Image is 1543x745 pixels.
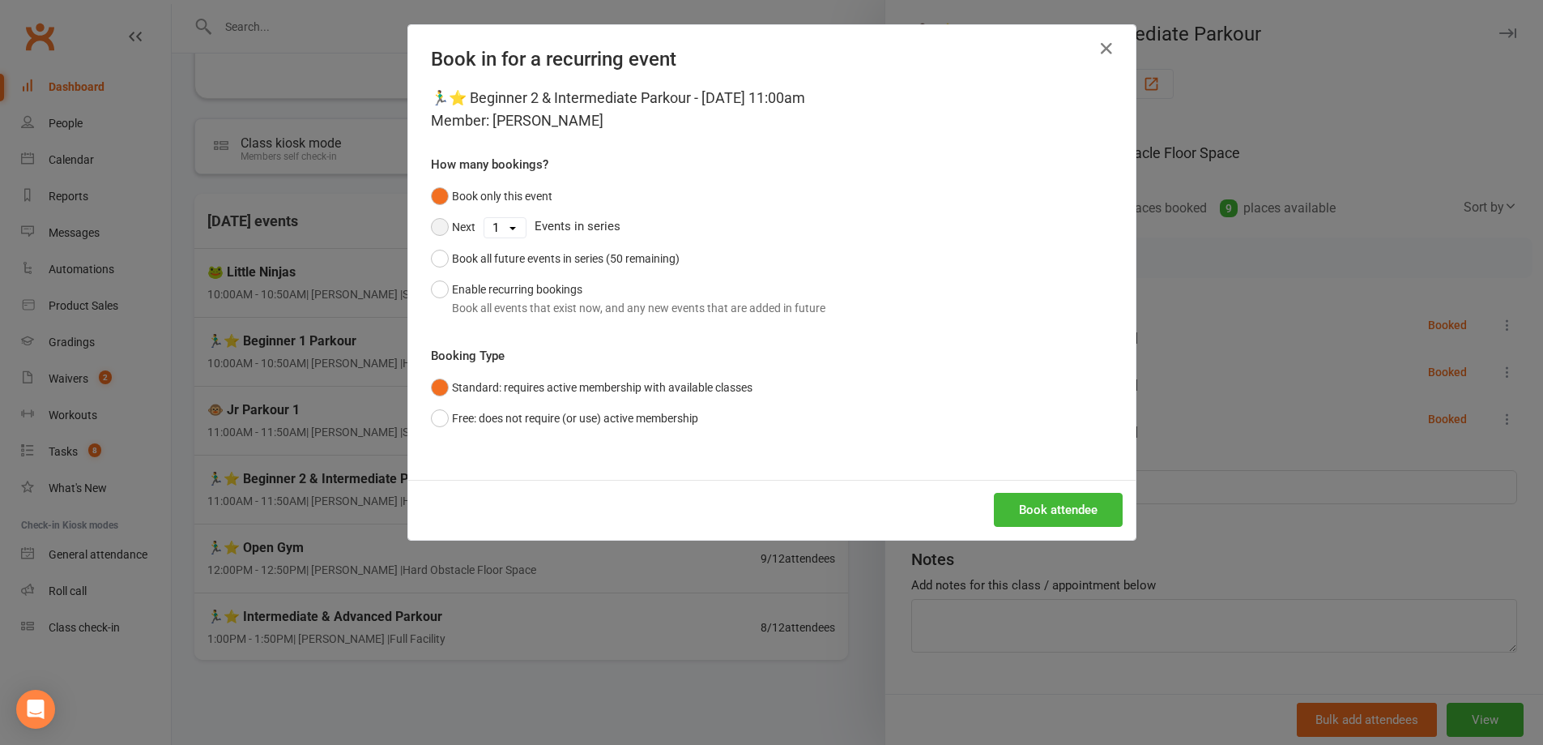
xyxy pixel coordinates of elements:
[452,250,680,268] div: Book all future events in series (50 remaining)
[994,493,1123,527] button: Book attendee
[431,48,1113,71] h4: Book in for a recurring event
[431,212,475,242] button: Next
[431,155,548,174] label: How many bookings?
[431,372,752,403] button: Standard: requires active membership with available classes
[431,346,505,366] label: Booking Type
[431,243,680,274] button: Book all future events in series (50 remaining)
[431,87,1113,132] div: 🏃‍♂️⭐ Beginner 2 & Intermediate Parkour - [DATE] 11:00am Member: [PERSON_NAME]
[16,690,55,729] div: Open Intercom Messenger
[431,403,698,434] button: Free: does not require (or use) active membership
[431,274,825,323] button: Enable recurring bookingsBook all events that exist now, and any new events that are added in future
[452,299,825,317] div: Book all events that exist now, and any new events that are added in future
[1093,36,1119,62] button: Close
[431,212,1113,242] div: Events in series
[431,181,552,212] button: Book only this event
